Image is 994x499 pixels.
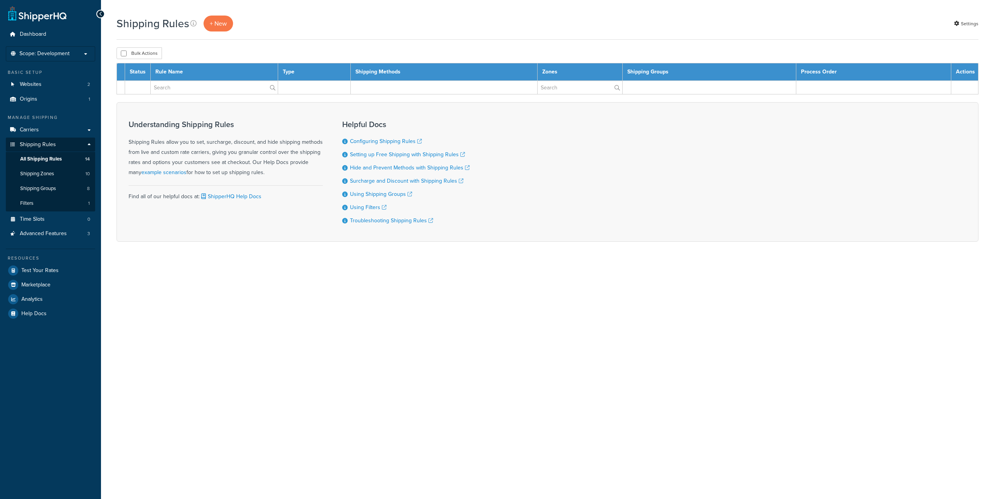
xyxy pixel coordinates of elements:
[350,216,433,225] a: Troubleshooting Shipping Rules
[21,282,50,288] span: Marketplace
[20,156,62,162] span: All Shipping Rules
[85,171,90,177] span: 10
[350,137,422,145] a: Configuring Shipping Rules
[129,120,323,129] h3: Understanding Shipping Rules
[350,190,412,198] a: Using Shipping Groups
[6,292,95,306] a: Analytics
[20,127,39,133] span: Carriers
[20,200,33,207] span: Filters
[89,96,90,103] span: 1
[350,150,465,159] a: Setting up Free Shipping with Shipping Rules
[6,77,95,92] li: Websites
[6,27,95,42] a: Dashboard
[85,156,90,162] span: 14
[6,92,95,106] li: Origins
[6,138,95,211] li: Shipping Rules
[6,152,95,166] li: All Shipping Rules
[622,63,796,81] th: Shipping Groups
[20,171,54,177] span: Shipping Zones
[6,181,95,196] li: Shipping Groups
[21,296,43,303] span: Analytics
[350,203,386,211] a: Using Filters
[21,311,47,317] span: Help Docs
[6,307,95,321] a: Help Docs
[20,81,42,88] span: Websites
[350,177,463,185] a: Surcharge and Discount with Shipping Rules
[20,96,37,103] span: Origins
[20,185,56,192] span: Shipping Groups
[19,51,70,57] span: Scope: Development
[278,63,351,81] th: Type
[6,227,95,241] a: Advanced Features 3
[117,16,189,31] h1: Shipping Rules
[87,230,90,237] span: 3
[151,81,278,94] input: Search
[6,212,95,227] li: Time Slots
[87,81,90,88] span: 2
[200,192,261,201] a: ShipperHQ Help Docs
[351,63,538,81] th: Shipping Methods
[6,278,95,292] a: Marketplace
[88,200,90,207] span: 1
[87,185,90,192] span: 8
[796,63,951,81] th: Process Order
[538,63,622,81] th: Zones
[125,63,151,81] th: Status
[129,120,323,178] div: Shipping Rules allow you to set, surcharge, discount, and hide shipping methods from live and cus...
[6,255,95,262] div: Resources
[6,227,95,241] li: Advanced Features
[6,114,95,121] div: Manage Shipping
[6,123,95,137] a: Carriers
[117,47,162,59] button: Bulk Actions
[951,63,978,81] th: Actions
[20,216,45,223] span: Time Slots
[538,81,622,94] input: Search
[954,18,978,29] a: Settings
[6,167,95,181] a: Shipping Zones 10
[6,263,95,277] a: Test Your Rates
[6,181,95,196] a: Shipping Groups 8
[6,152,95,166] a: All Shipping Rules 14
[129,185,323,202] div: Find all of our helpful docs at:
[342,120,470,129] h3: Helpful Docs
[21,267,59,274] span: Test Your Rates
[6,212,95,227] a: Time Slots 0
[20,141,56,148] span: Shipping Rules
[350,164,470,172] a: Hide and Prevent Methods with Shipping Rules
[6,77,95,92] a: Websites 2
[20,230,67,237] span: Advanced Features
[6,138,95,152] a: Shipping Rules
[6,167,95,181] li: Shipping Zones
[6,69,95,76] div: Basic Setup
[20,31,46,38] span: Dashboard
[87,216,90,223] span: 0
[204,16,233,31] a: + New
[141,168,186,176] a: example scenarios
[6,196,95,211] li: Filters
[6,92,95,106] a: Origins 1
[210,19,227,28] span: + New
[8,6,66,21] a: ShipperHQ Home
[6,196,95,211] a: Filters 1
[151,63,278,81] th: Rule Name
